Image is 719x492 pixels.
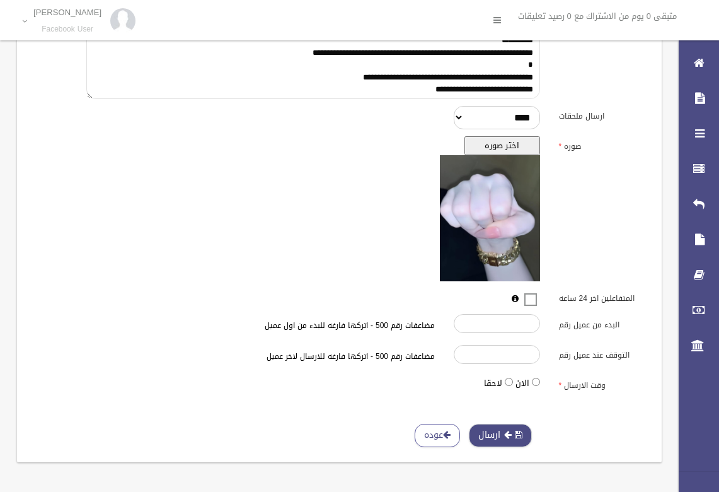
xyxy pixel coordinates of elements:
h6: مضاعفات رقم 500 - اتركها فارغه للبدء من اول عميل [192,322,435,330]
label: المتفاعلين اخر 24 ساعه [549,288,655,306]
label: التوقف عند عميل رقم [549,345,655,363]
img: معاينه الصوره [440,155,539,281]
label: صوره [549,136,655,154]
p: [PERSON_NAME] [33,8,101,17]
label: لاحقا [484,376,502,391]
label: ارسال ملحقات [549,106,655,124]
small: Facebook User [33,25,101,34]
label: البدء من عميل رقم [549,314,655,332]
img: 84628273_176159830277856_972693363922829312_n.jpg [110,8,135,33]
button: اختر صوره [464,136,540,155]
label: وقت الارسال [549,375,655,393]
h6: مضاعفات رقم 500 - اتركها فارغه للارسال لاخر عميل [192,353,435,361]
a: عوده [415,424,460,447]
label: الان [515,376,529,391]
button: ارسال [469,424,532,447]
